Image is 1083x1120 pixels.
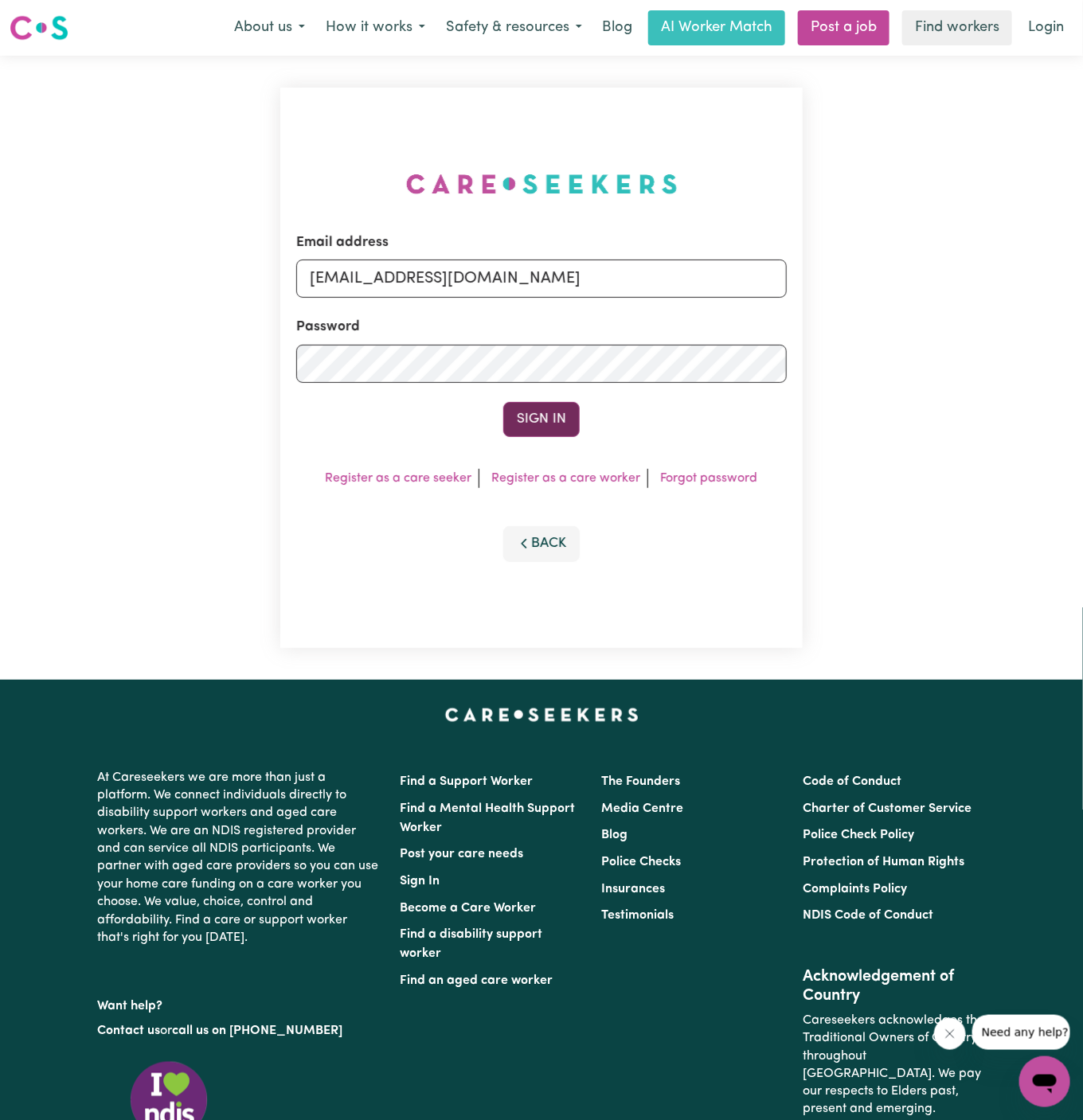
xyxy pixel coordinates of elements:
[798,10,889,45] a: Post a job
[661,472,758,485] a: Forgot password
[400,802,575,834] a: Find a Mental Health Support Worker
[803,967,986,1005] h2: Acknowledgement of Country
[172,1024,342,1037] a: call us on [PHONE_NUMBER]
[934,1018,966,1050] iframe: Close message
[97,991,381,1015] p: Want help?
[296,317,360,338] label: Password
[902,10,1012,45] a: Find workers
[648,10,785,45] a: AI Worker Match
[224,11,315,45] button: About us
[400,848,523,860] a: Post your care needs
[400,902,536,915] a: Become a Care Worker
[296,260,787,298] input: Email address
[803,856,965,868] a: Protection of Human Rights
[803,775,902,788] a: Code of Conduct
[601,829,628,841] a: Blog
[972,1015,1070,1050] iframe: Message from company
[97,1024,160,1037] a: Contact us
[492,472,641,485] a: Register as a care worker
[97,763,381,954] p: At Careseekers we are more than just a platform. We connect individuals directly to disability su...
[445,708,639,721] a: Careseekers home page
[503,526,580,561] button: Back
[601,856,681,868] a: Police Checks
[1019,1056,1070,1107] iframe: Button to launch messaging window
[601,802,683,815] a: Media Centre
[10,14,68,42] img: Careseekers logo
[296,232,389,253] label: Email address
[400,775,533,788] a: Find a Support Worker
[400,928,542,960] a: Find a disability support worker
[10,10,68,46] a: Careseekers logo
[803,829,915,841] a: Police Check Policy
[400,875,440,888] a: Sign In
[315,11,436,45] button: How it works
[803,883,908,896] a: Complaints Policy
[803,802,972,815] a: Charter of Customer Service
[1018,10,1073,45] a: Login
[601,883,665,896] a: Insurances
[803,909,934,922] a: NDIS Code of Conduct
[592,10,642,45] a: Blog
[326,472,472,485] a: Register as a care seeker
[503,402,580,437] button: Sign In
[601,909,674,922] a: Testimonials
[436,11,592,45] button: Safety & resources
[400,974,553,987] a: Find an aged care worker
[97,1016,381,1046] p: or
[601,775,680,788] a: The Founders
